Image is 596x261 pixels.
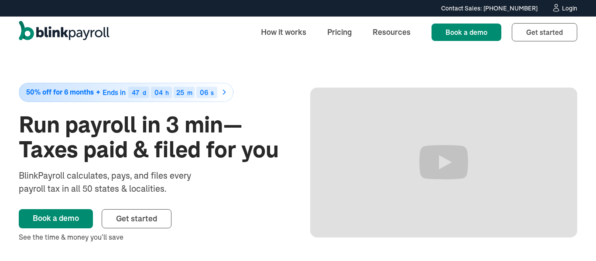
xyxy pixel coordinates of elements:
a: Login [551,3,577,13]
span: 25 [176,88,184,97]
div: s [211,90,214,96]
a: How it works [254,23,313,41]
span: 06 [200,88,208,97]
span: 04 [154,88,163,97]
div: m [187,90,192,96]
span: Get started [116,214,157,224]
a: Book a demo [432,24,501,41]
h1: Run payroll in 3 min—Taxes paid & filed for you [19,112,286,162]
a: home [19,21,110,44]
div: Login [562,5,577,11]
iframe: Run Payroll in 3 min with BlinkPayroll [310,88,577,237]
a: Get started [512,23,577,41]
a: Resources [366,23,418,41]
span: Get started [526,28,563,37]
a: Book a demo [19,209,93,228]
a: 50% off for 6 monthsEnds in47d04h25m06s [19,83,286,102]
div: See the time & money you’ll save [19,232,286,242]
div: BlinkPayroll calculates, pays, and files every payroll tax in all 50 states & localities. [19,169,214,195]
div: Contact Sales: [PHONE_NUMBER] [441,4,538,13]
a: Pricing [320,23,359,41]
div: h [165,90,169,96]
span: 47 [132,88,139,97]
span: Book a demo [445,28,487,37]
a: Get started [102,209,171,228]
span: Ends in [103,88,126,97]
span: 50% off for 6 months [26,88,94,96]
div: d [143,90,146,96]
